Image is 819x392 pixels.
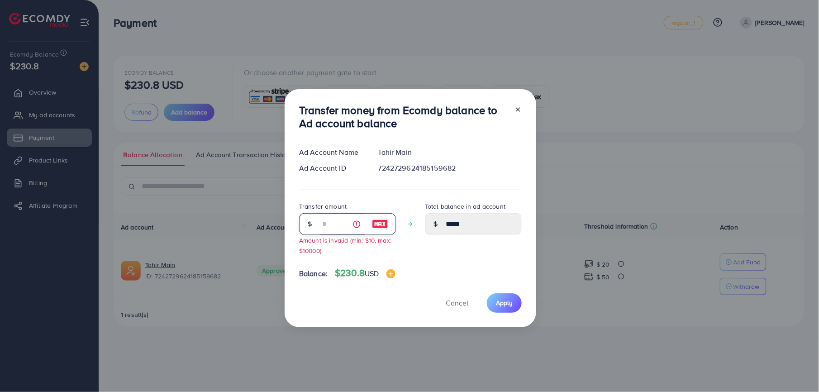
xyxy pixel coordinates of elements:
iframe: Chat [781,351,812,385]
div: Ad Account Name [292,147,371,158]
div: 7242729624185159682 [371,163,529,173]
h3: Transfer money from Ecomdy balance to Ad account balance [299,104,507,130]
label: Transfer amount [299,202,347,211]
span: USD [365,268,379,278]
button: Apply [487,293,522,313]
small: Amount is invalid (min: $10, max: $10000) [299,236,391,255]
div: Tahir Main [371,147,529,158]
span: Balance: [299,268,328,279]
label: Total balance in ad account [425,202,505,211]
h4: $230.8 [335,268,395,279]
button: Cancel [434,293,480,313]
div: Ad Account ID [292,163,371,173]
span: Cancel [446,298,468,308]
span: Apply [496,298,513,307]
img: image [386,269,395,278]
img: image [372,219,388,229]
